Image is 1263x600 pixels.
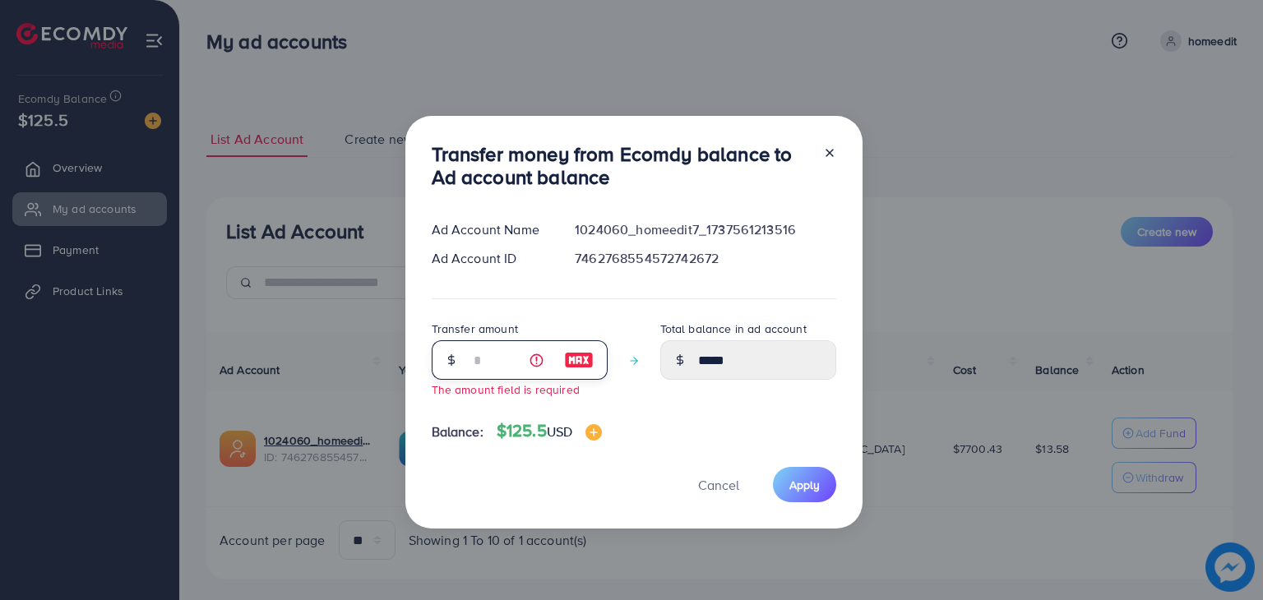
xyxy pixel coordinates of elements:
[419,220,562,239] div: Ad Account Name
[547,422,572,441] span: USD
[789,477,820,493] span: Apply
[497,421,602,441] h4: $125.5
[432,422,483,441] span: Balance:
[678,467,760,502] button: Cancel
[698,476,739,494] span: Cancel
[773,467,836,502] button: Apply
[660,321,807,337] label: Total balance in ad account
[562,220,849,239] div: 1024060_homeedit7_1737561213516
[432,142,810,190] h3: Transfer money from Ecomdy balance to Ad account balance
[432,381,580,397] small: The amount field is required
[419,249,562,268] div: Ad Account ID
[432,321,518,337] label: Transfer amount
[562,249,849,268] div: 7462768554572742672
[564,350,594,370] img: image
[585,424,602,441] img: image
